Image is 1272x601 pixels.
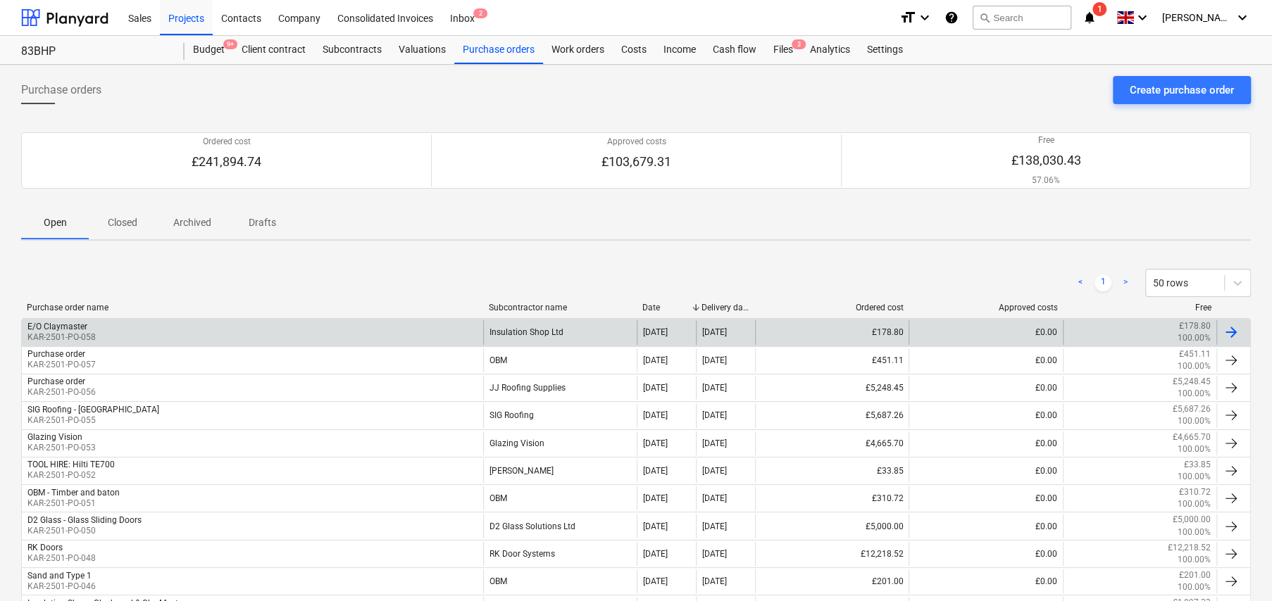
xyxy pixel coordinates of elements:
div: £201.00 [755,569,909,593]
div: £178.80 [755,320,909,344]
div: JJ Roofing Supplies [483,376,637,400]
span: search [979,12,990,23]
div: Approved costs [915,303,1058,312]
a: Settings [859,36,911,64]
p: 100.00% [1178,332,1211,344]
div: £0.00 [909,542,1062,566]
div: £5,687.26 [755,403,909,427]
p: KAR-2501-PO-050 [27,525,142,537]
a: Page 1 is your current page [1095,274,1111,291]
p: Free [1011,134,1080,146]
p: 100.00% [1178,554,1211,566]
p: KAR-2501-PO-048 [27,552,96,564]
span: 2 [473,8,487,18]
p: £201.00 [1179,569,1211,581]
div: RK Doors [27,543,63,552]
div: TOOL HIRE: Hilti TE700 [27,460,115,469]
div: Budget [185,36,233,64]
div: £12,218.52 [755,542,909,566]
div: [DATE] [643,466,668,476]
div: [DATE] [643,493,668,503]
p: £310.72 [1179,486,1211,498]
div: Glazing Vision [27,432,82,442]
div: Purchase orders [454,36,543,64]
div: Cash flow [704,36,765,64]
a: Analytics [802,36,859,64]
div: OBM [483,569,637,593]
div: £0.00 [909,403,1062,427]
p: 100.00% [1178,360,1211,372]
i: Knowledge base [944,9,959,26]
div: Subcontractor name [489,303,632,312]
p: £5,000.00 [1173,514,1211,526]
div: Insulation Shop Ltd [483,320,637,344]
div: Purchase order [27,377,85,386]
div: Sand and Type 1 [27,571,92,581]
p: Closed [106,215,139,230]
div: Valuations [390,36,454,64]
a: Client contract [233,36,314,64]
div: £0.00 [909,459,1062,483]
div: [DATE] [702,410,727,420]
p: KAR-2501-PO-057 [27,359,96,371]
div: 83BHP [21,44,168,59]
p: KAR-2501-PO-053 [27,442,96,454]
div: [DATE] [643,438,668,448]
div: SIG Roofing [483,403,637,427]
div: Delivery date [702,303,749,312]
div: [DATE] [702,466,727,476]
p: Archived [173,215,211,230]
div: [DATE] [702,438,727,448]
a: Work orders [543,36,613,64]
p: KAR-2501-PO-046 [27,581,96,593]
div: £0.00 [909,320,1062,344]
p: 100.00% [1178,388,1211,400]
div: Free [1068,303,1211,312]
div: [DATE] [702,327,727,337]
p: £241,894.74 [192,153,261,170]
div: [DATE] [643,327,668,337]
div: Files [765,36,802,64]
p: KAR-2501-PO-051 [27,498,120,510]
div: £0.00 [909,514,1062,538]
span: 9+ [223,39,237,49]
p: £5,687.26 [1173,403,1211,415]
div: £0.00 [909,569,1062,593]
p: £12,218.52 [1168,542,1211,554]
div: [DATE] [702,383,727,393]
div: £5,000.00 [755,514,909,538]
div: D2 Glass Solutions Ltd [483,514,637,538]
div: £310.72 [755,486,909,510]
p: 100.00% [1178,526,1211,538]
div: Date [642,303,690,312]
div: £33.85 [755,459,909,483]
div: OBM [483,486,637,510]
a: Files3 [765,36,802,64]
div: [DATE] [702,355,727,365]
div: [DATE] [702,493,727,503]
div: [DATE] [643,549,668,559]
div: Create purchase order [1130,81,1234,99]
span: 1 [1092,2,1106,16]
p: KAR-2501-PO-055 [27,415,159,426]
div: [PERSON_NAME] [483,459,637,483]
div: £0.00 [909,376,1062,400]
div: [DATE] [643,521,668,531]
div: Ordered cost [761,303,904,312]
div: [DATE] [702,521,727,531]
a: Subcontracts [314,36,390,64]
span: [PERSON_NAME] [1162,12,1233,23]
p: £4,665.70 [1173,431,1211,443]
p: Open [38,215,72,230]
div: RK Door Systems [483,542,637,566]
p: 100.00% [1178,471,1211,483]
div: [DATE] [643,355,668,365]
iframe: Chat Widget [1202,533,1272,601]
p: Approved costs [601,136,671,148]
p: KAR-2501-PO-052 [27,469,115,481]
a: Income [655,36,704,64]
